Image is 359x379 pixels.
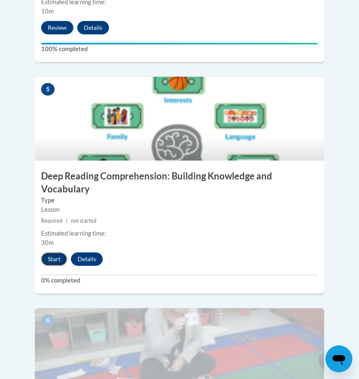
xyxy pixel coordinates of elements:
h3: Deep Reading Comprehension: Building Knowledge and Vocabulary [35,170,324,196]
label: 100% completed [41,44,318,54]
label: Type [41,196,318,205]
button: Details [77,21,109,34]
div: Estimated learning time: [41,229,318,238]
button: Start [41,252,67,266]
span: 6 [41,314,55,327]
label: 0% completed [41,276,318,285]
button: Review [41,21,73,34]
span: Required [41,218,62,224]
span: 30m [41,239,54,246]
span: not started [71,218,96,224]
div: Your progress [41,43,318,44]
div: Lesson [41,205,318,214]
iframe: Button to launch messaging window [325,345,352,372]
button: Details [71,252,103,266]
span: 5 [41,83,55,96]
span: | [66,218,68,224]
img: Course Image [35,77,324,161]
span: 10m [41,8,54,15]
